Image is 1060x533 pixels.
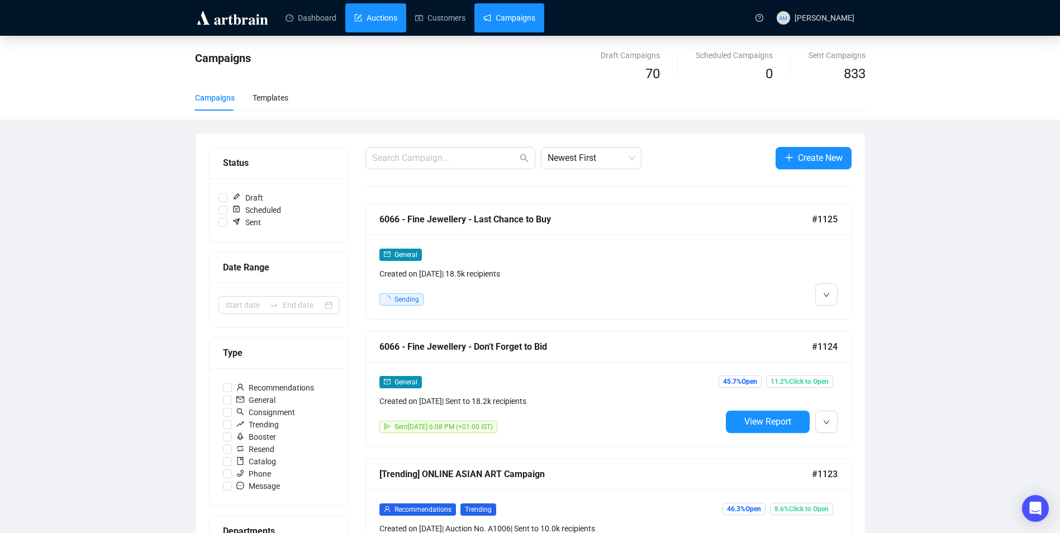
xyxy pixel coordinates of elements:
span: Sent [227,216,265,229]
span: Sent [DATE] 6:08 PM (+01:00 IST) [394,423,493,431]
div: Scheduled Campaigns [696,49,773,61]
span: Message [232,480,284,492]
button: Create New [776,147,852,169]
span: Trending [460,503,496,516]
div: Sent Campaigns [809,49,866,61]
div: Status [223,156,335,170]
span: 8.6% Click to Open [770,503,833,515]
span: General [232,394,280,406]
a: Customers [415,3,465,32]
div: 6066 - Fine Jewellery - Don't Forget to Bid [379,340,812,354]
span: AM [779,13,787,22]
span: Sending [394,296,419,303]
span: swap-right [269,301,278,310]
a: Auctions [354,3,397,32]
div: Open Intercom Messenger [1022,495,1049,522]
img: logo [195,9,270,27]
span: retweet [236,445,244,453]
span: View Report [744,416,791,427]
div: Draft Campaigns [601,49,660,61]
span: Draft [227,192,268,204]
span: loading [383,296,391,303]
div: Date Range [223,260,335,274]
input: Search Campaign... [372,151,517,165]
div: [Trending] ONLINE ASIAN ART Campaign [379,467,812,481]
span: Recommendations [232,382,319,394]
span: General [394,378,417,386]
span: mail [236,396,244,403]
span: search [520,154,529,163]
div: Campaigns [195,92,235,104]
span: search [236,408,244,416]
span: #1124 [812,340,838,354]
span: user [384,506,391,512]
span: user [236,383,244,391]
span: [PERSON_NAME] [795,13,854,22]
span: Newest First [548,147,635,169]
span: send [384,423,391,430]
div: Templates [253,92,288,104]
a: 6066 - Fine Jewellery - Last Chance to Buy#1125mailGeneralCreated on [DATE]| 18.5k recipientsload... [365,203,852,320]
span: 833 [844,66,866,82]
span: Phone [232,468,275,480]
span: Campaigns [195,51,251,65]
span: Create New [798,151,843,165]
div: Type [223,346,335,360]
span: down [823,292,830,298]
span: Booster [232,431,281,443]
span: Recommendations [394,506,451,513]
span: General [394,251,417,259]
span: 46.3% Open [722,503,766,515]
span: Resend [232,443,279,455]
a: Dashboard [286,3,336,32]
span: 45.7% Open [719,375,762,388]
a: 6066 - Fine Jewellery - Don't Forget to Bid#1124mailGeneralCreated on [DATE]| Sent to 18.2k recip... [365,331,852,447]
input: End date [283,299,322,311]
div: Created on [DATE] | 18.5k recipients [379,268,721,280]
span: rocket [236,432,244,440]
span: down [823,419,830,426]
span: to [269,301,278,310]
span: rise [236,420,244,428]
span: #1125 [812,212,838,226]
span: question-circle [755,14,763,22]
span: phone [236,469,244,477]
span: Scheduled [227,204,286,216]
span: Consignment [232,406,300,418]
span: book [236,457,244,465]
span: mail [384,251,391,258]
div: 6066 - Fine Jewellery - Last Chance to Buy [379,212,812,226]
span: 70 [645,66,660,82]
a: Campaigns [483,3,535,32]
span: #1123 [812,467,838,481]
span: Catalog [232,455,281,468]
span: 11.2% Click to Open [766,375,833,388]
span: mail [384,378,391,385]
span: message [236,482,244,489]
span: 0 [766,66,773,82]
span: plus [785,153,793,162]
div: Created on [DATE] | Sent to 18.2k recipients [379,395,721,407]
input: Start date [225,299,265,311]
button: View Report [726,411,810,433]
span: Trending [232,418,283,431]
